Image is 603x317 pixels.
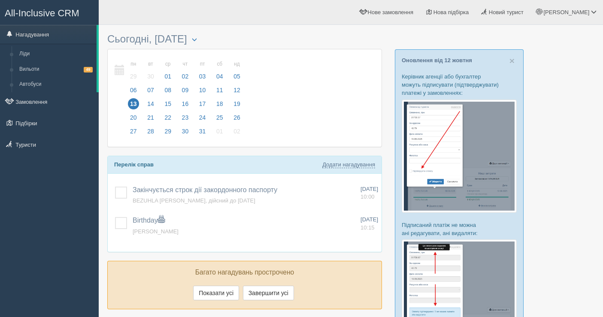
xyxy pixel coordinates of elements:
a: All-Inclusive CRM [0,0,98,24]
span: Новий турист [489,9,524,15]
span: 26 [231,112,242,123]
span: 24 [197,112,208,123]
span: 01 [162,71,173,82]
a: 20 [125,113,142,127]
span: 49 [84,67,93,72]
a: 29 [160,127,176,140]
a: пт 03 [194,56,211,85]
a: 24 [194,113,211,127]
a: 12 [229,85,243,99]
span: 07 [145,85,156,96]
span: 29 [128,71,139,82]
span: [PERSON_NAME] [543,9,589,15]
span: 22 [162,112,173,123]
span: 10 [197,85,208,96]
span: Нова підбірка [433,9,469,15]
span: 02 [231,126,242,137]
a: нд 05 [229,56,243,85]
a: Додати нагадування [322,161,375,168]
a: пн 29 [125,56,142,85]
span: 03 [197,71,208,82]
button: Показати усі [193,286,239,300]
a: 15 [160,99,176,113]
small: пт [197,60,208,68]
span: 01 [214,126,225,137]
span: 30 [145,71,156,82]
a: 16 [177,99,194,113]
span: [DATE] [361,186,378,192]
a: 17 [194,99,211,113]
p: Багато нагадувань прострочено [114,268,375,278]
span: 04 [214,71,225,82]
a: 10 [194,85,211,99]
span: 31 [197,126,208,137]
p: Підписаний платіж не можна ані редагувати, ані видаляти: [402,221,517,237]
a: 09 [177,85,194,99]
img: %D0%BF%D1%96%D0%B4%D1%82%D0%B2%D0%B5%D1%80%D0%B4%D0%B6%D0%B5%D0%BD%D0%BD%D1%8F-%D0%BE%D0%BF%D0%BB... [402,100,517,213]
a: 25 [212,113,228,127]
span: 20 [128,112,139,123]
span: 23 [180,112,191,123]
a: ср 01 [160,56,176,85]
small: сб [214,60,225,68]
a: BEZUHLA [PERSON_NAME], дійсний до [DATE] [133,197,255,204]
small: нд [231,60,242,68]
a: 26 [229,113,243,127]
a: Ліди [15,46,97,62]
a: 27 [125,127,142,140]
a: 22 [160,113,176,127]
a: Birthday [133,217,165,224]
span: 25 [214,112,225,123]
a: 01 [212,127,228,140]
span: 15 [162,98,173,109]
small: вт [145,60,156,68]
span: 16 [180,98,191,109]
span: All-Inclusive CRM [5,8,79,18]
a: 14 [142,99,159,113]
span: 02 [180,71,191,82]
span: 09 [180,85,191,96]
span: [DATE] [361,216,378,223]
a: сб 04 [212,56,228,85]
a: [PERSON_NAME] [133,228,179,235]
small: ср [162,60,173,68]
span: 18 [214,98,225,109]
a: 06 [125,85,142,99]
span: Нове замовлення [368,9,413,15]
span: 05 [231,71,242,82]
a: 31 [194,127,211,140]
a: чт 02 [177,56,194,85]
a: 18 [212,99,228,113]
span: 08 [162,85,173,96]
a: [DATE] 10:15 [361,216,378,232]
span: × [509,56,515,66]
a: 13 [125,99,142,113]
span: 30 [180,126,191,137]
a: вт 30 [142,56,159,85]
a: Вильоти49 [15,62,97,77]
b: Перелік справ [114,161,154,168]
span: 13 [128,98,139,109]
small: пн [128,60,139,68]
span: 12 [231,85,242,96]
span: 10:15 [361,224,375,231]
a: [DATE] 10:00 [361,185,378,201]
a: 19 [229,99,243,113]
span: 29 [162,126,173,137]
span: 06 [128,85,139,96]
span: 27 [128,126,139,137]
span: 28 [145,126,156,137]
a: 08 [160,85,176,99]
a: 11 [212,85,228,99]
p: Керівник агенції або бухгалтер можуть підписувати (підтверджувати) платежі у замовленнях: [402,72,517,97]
button: Close [509,56,515,65]
span: Закінчується строк дії закордонного паспорту [133,186,277,193]
span: 21 [145,112,156,123]
a: 23 [177,113,194,127]
a: 02 [229,127,243,140]
span: 14 [145,98,156,109]
small: чт [180,60,191,68]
